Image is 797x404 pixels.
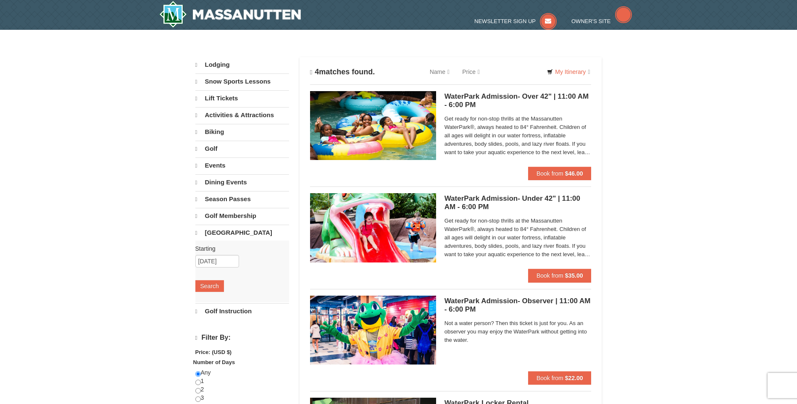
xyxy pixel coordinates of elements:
h5: WaterPark Admission- Over 42" | 11:00 AM - 6:00 PM [445,92,592,109]
strong: $46.00 [565,170,583,177]
img: 6619917-584-7d606bb4.jpg [310,193,436,262]
a: Lift Tickets [195,90,289,106]
span: Owner's Site [571,18,611,24]
a: Golf [195,141,289,157]
span: Book from [537,170,563,177]
img: 6619917-1559-aba4c162.jpg [310,91,436,160]
a: Dining Events [195,174,289,190]
span: Get ready for non-stop thrills at the Massanutten WaterPark®, always heated to 84° Fahrenheit. Ch... [445,115,592,157]
a: Owner's Site [571,18,632,24]
a: Newsletter Sign Up [474,18,557,24]
a: Events [195,157,289,173]
a: Price [456,63,486,80]
h4: Filter By: [195,334,289,342]
button: Book from $35.00 [528,269,592,282]
a: My Itinerary [542,66,595,78]
label: Starting [195,244,283,253]
img: Massanutten Resort Logo [159,1,301,28]
a: Season Passes [195,191,289,207]
a: Activities & Attractions [195,107,289,123]
a: [GEOGRAPHIC_DATA] [195,225,289,241]
img: 6619917-1586-4b340caa.jpg [310,296,436,365]
strong: $35.00 [565,272,583,279]
strong: Number of Days [193,359,235,365]
h5: WaterPark Admission- Under 42" | 11:00 AM - 6:00 PM [445,194,592,211]
a: Snow Sports Lessons [195,73,289,89]
a: Golf Membership [195,208,289,224]
span: Not a water person? Then this ticket is just for you. As an observer you may enjoy the WaterPark ... [445,319,592,344]
a: Massanutten Resort [159,1,301,28]
span: Newsletter Sign Up [474,18,536,24]
h5: WaterPark Admission- Observer | 11:00 AM - 6:00 PM [445,297,592,314]
button: Search [195,280,224,292]
span: Book from [537,375,563,381]
a: Golf Instruction [195,303,289,319]
strong: Price: (USD $) [195,349,232,355]
button: Book from $46.00 [528,167,592,180]
strong: $22.00 [565,375,583,381]
span: Get ready for non-stop thrills at the Massanutten WaterPark®, always heated to 84° Fahrenheit. Ch... [445,217,592,259]
a: Biking [195,124,289,140]
a: Name [423,63,456,80]
button: Book from $22.00 [528,371,592,385]
a: Lodging [195,57,289,73]
span: Book from [537,272,563,279]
